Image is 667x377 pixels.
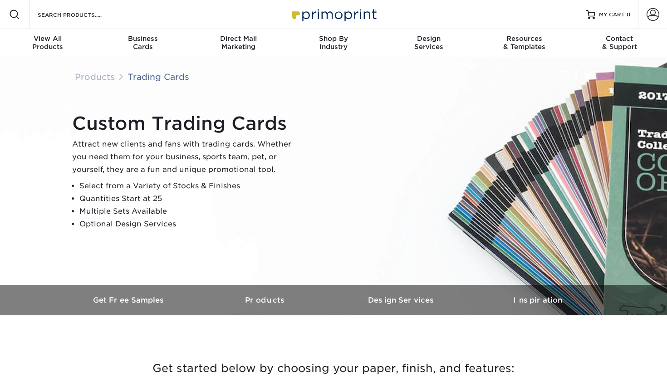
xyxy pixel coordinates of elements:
div: Marketing [191,34,286,51]
a: Shop ByIndustry [286,29,381,58]
input: SEARCH PRODUCTS..... [37,9,125,20]
p: Attract new clients and fans with trading cards. Whether you need them for your business, sports ... [72,138,299,176]
span: Direct Mail [191,34,286,43]
h3: Inspiration [470,296,606,304]
span: Business [95,34,191,43]
span: Contact [572,34,667,43]
img: Primoprint [288,5,379,24]
h3: Get Free Samples [61,296,197,304]
div: Industry [286,34,381,51]
span: Shop By [286,34,381,43]
a: Inspiration [470,285,606,315]
span: 0 [627,11,631,18]
a: Get Free Samples [61,285,197,315]
a: Design Services [333,285,470,315]
a: Direct MailMarketing [191,29,286,58]
span: Resources [476,34,572,43]
span: Design [381,34,476,43]
a: BusinessCards [95,29,191,58]
div: Cards [95,34,191,51]
a: Resources& Templates [476,29,572,58]
li: Optional Design Services [79,218,299,230]
li: Select from a Variety of Stocks & Finishes [79,180,299,192]
a: DesignServices [381,29,476,58]
a: Products [197,285,333,315]
li: Quantities Start at 25 [79,192,299,205]
div: Services [381,34,476,51]
h3: Products [197,296,333,304]
a: Contact& Support [572,29,667,58]
span: MY CART [599,11,625,19]
h1: Custom Trading Cards [72,113,299,134]
li: Multiple Sets Available [79,205,299,218]
a: Products [75,72,115,82]
div: & Support [572,34,667,51]
div: & Templates [476,34,572,51]
h3: Design Services [333,296,470,304]
a: Trading Cards [128,72,189,82]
